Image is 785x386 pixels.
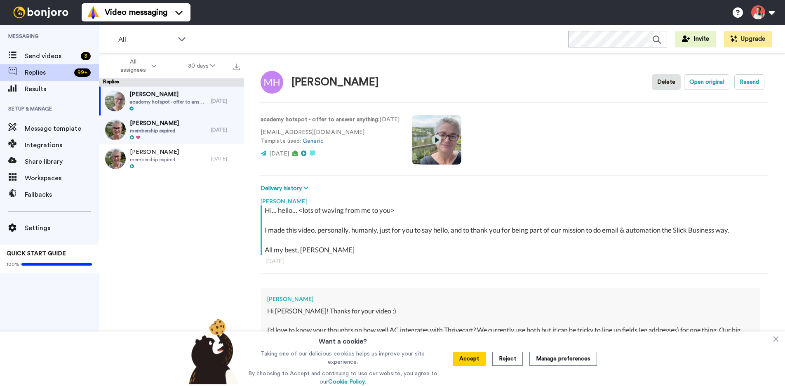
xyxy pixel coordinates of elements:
img: 404d9f8a-81e6-4654-8638-a535e45d7142-thumb.jpg [105,148,126,169]
div: [DATE] [211,98,240,104]
img: vm-color.svg [87,6,100,19]
div: [DATE] [211,127,240,133]
button: All assignees [101,54,172,78]
div: [PERSON_NAME] [291,76,379,88]
p: Taking one of our delicious cookies helps us improve your site experience. [246,350,440,366]
span: academy hotspot - offer to answer anything [129,99,207,105]
span: All assignees [116,58,150,74]
span: Share library [25,157,99,167]
span: QUICK START GUIDE [7,251,66,257]
span: membership expired [130,127,179,134]
span: membership expired [130,156,179,163]
button: Open original [684,74,729,90]
div: 99 + [74,68,91,77]
img: bj-logo-header-white.svg [10,7,72,18]
button: Reject [492,352,523,366]
img: c0263e33-f217-47e8-b5bd-df4ef7af8094-thumb.jpg [105,120,126,140]
h3: Want a cookie? [319,332,367,346]
img: 03d1503c-a357-40f9-8f66-b22af57c7937-thumb.jpg [105,91,125,111]
span: Settings [25,223,99,233]
button: Export all results that match these filters now. [231,60,242,72]
div: [PERSON_NAME] [261,193,769,205]
a: Generic [303,138,324,144]
div: [DATE] [266,257,764,265]
div: 3 [81,52,91,60]
img: export.svg [233,64,240,70]
p: : [DATE] [261,115,400,124]
div: [DATE] [211,155,240,162]
span: Replies [25,68,71,78]
button: Delete [652,74,681,90]
strong: academy hotspot - offer to answer anything [261,117,378,122]
span: Message template [25,124,99,134]
p: By choosing to Accept and continuing to use our website, you agree to our . [246,370,440,386]
a: [PERSON_NAME]membership expired[DATE] [99,144,244,173]
span: [PERSON_NAME] [130,148,179,156]
button: Manage preferences [529,352,597,366]
p: [EMAIL_ADDRESS][DOMAIN_NAME] Template used: [261,128,400,146]
div: Replies [99,78,244,87]
a: Cookie Policy [328,379,365,385]
button: Accept [453,352,486,366]
span: [PERSON_NAME] [130,119,179,127]
button: Delivery history [261,184,311,193]
span: All [118,35,174,45]
span: Results [25,84,99,94]
span: [DATE] [269,151,289,157]
img: Image of Mim Hammonds [261,71,283,94]
span: [PERSON_NAME] [129,90,207,99]
button: 30 days [172,59,231,73]
span: Integrations [25,140,99,150]
a: [PERSON_NAME]membership expired[DATE] [99,115,244,144]
span: 100% [7,261,19,268]
span: Video messaging [105,7,167,18]
button: Upgrade [724,31,772,47]
button: Invite [675,31,716,47]
span: Workspaces [25,173,99,183]
img: bear-with-cookie.png [181,318,242,384]
div: [PERSON_NAME] [267,295,754,303]
a: [PERSON_NAME]academy hotspot - offer to answer anything[DATE] [99,87,244,115]
span: Send videos [25,51,78,61]
button: Resend [734,74,764,90]
div: Hi... hello... <lots of waving from me to you> I made this video, personally, humanly, just for y... [265,205,766,255]
span: Fallbacks [25,190,99,200]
